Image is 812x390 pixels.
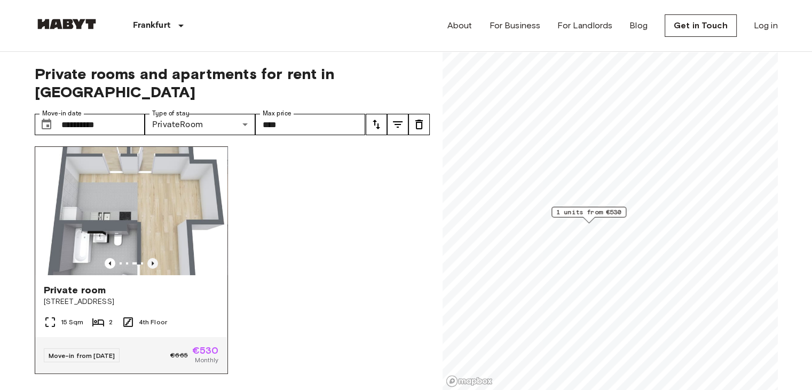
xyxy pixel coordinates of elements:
span: 15 Sqm [61,317,84,327]
span: Private room [44,284,106,297]
span: 4th Floor [139,317,167,327]
button: tune [387,114,408,135]
a: Blog [629,19,648,32]
span: Monthly [195,355,218,365]
a: Log in [754,19,778,32]
p: Frankfurt [133,19,170,32]
button: tune [408,114,430,135]
a: About [447,19,472,32]
a: Previous imagePrevious imagePrivate room[STREET_ADDRESS]15 Sqm24th FloorMove-in from [DATE]€665€5... [35,146,228,374]
a: For Business [489,19,540,32]
a: Get in Touch [665,14,737,37]
span: Private rooms and apartments for rent in [GEOGRAPHIC_DATA] [35,65,430,101]
a: Mapbox logo [446,375,493,387]
span: Move-in from [DATE] [49,352,115,360]
div: PrivateRoom [145,114,255,135]
button: Previous image [105,258,115,269]
label: Move-in date [42,109,82,118]
label: Max price [263,109,291,118]
span: 1 units from €530 [556,207,621,217]
div: Map marker [551,207,626,223]
button: Choose date, selected date is 1 Oct 2025 [36,114,57,135]
a: For Landlords [557,19,612,32]
span: €665 [170,350,188,360]
img: Marketing picture of unit DE-04-018-02M [35,147,227,275]
span: [STREET_ADDRESS] [44,297,219,307]
img: Habyt [35,19,99,29]
label: Type of stay [152,109,190,118]
button: tune [366,114,387,135]
button: Previous image [147,258,158,269]
span: 2 [109,317,113,327]
span: €530 [192,346,219,355]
